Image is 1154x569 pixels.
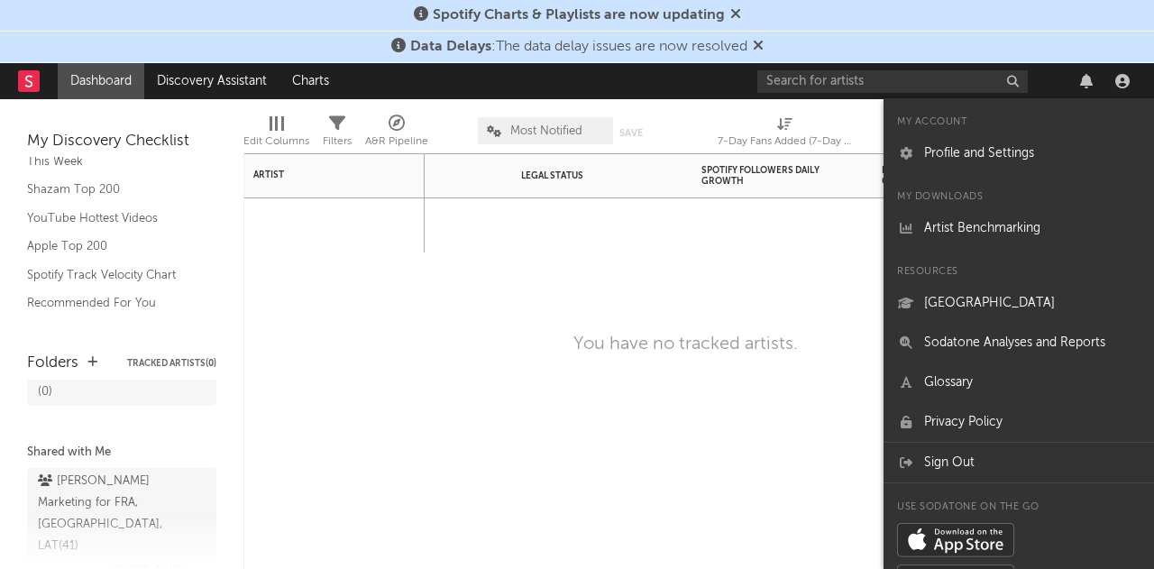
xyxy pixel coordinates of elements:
[619,128,643,138] button: Save
[730,8,741,23] span: Dismiss
[884,443,1154,482] a: Sign Out
[433,8,725,23] span: Spotify Charts & Playlists are now updating
[279,63,342,99] a: Charts
[410,40,747,54] span: : The data delay issues are now resolved
[38,471,201,557] div: [PERSON_NAME] Marketing for FRA, [GEOGRAPHIC_DATA], LAT ( 41 )
[27,179,198,199] a: Shazam Top 200
[884,133,1154,173] a: Profile and Settings
[323,108,352,161] div: Filters
[27,236,198,256] a: Apple Top 200
[144,63,279,99] a: Discovery Assistant
[882,165,1017,187] div: Instagram Followers Daily Growth
[27,131,216,152] div: My Discovery Checklist
[410,40,491,54] span: Data Delays
[884,283,1154,323] a: [GEOGRAPHIC_DATA]
[253,170,389,180] div: Artist
[27,265,198,285] a: Spotify Track Velocity Chart
[884,323,1154,363] a: Sodatone Analyses and Reports
[884,497,1154,519] div: Use Sodatone on the go
[884,187,1154,208] div: My Downloads
[757,70,1028,93] input: Search for artists
[58,63,144,99] a: Dashboard
[884,402,1154,442] a: Privacy Policy
[718,108,853,161] div: 7-Day Fans Added (7-Day Fans Added)
[884,208,1154,248] a: Artist Benchmarking
[718,131,853,152] div: 7-Day Fans Added (7-Day Fans Added)
[243,131,309,152] div: Edit Columns
[884,363,1154,402] a: Glossary
[27,293,198,313] a: Recommended For You
[365,108,428,161] div: A&R Pipeline
[521,170,638,181] div: Legal Status
[510,125,582,137] span: Most Notified
[884,112,1154,133] div: My Account
[27,208,198,228] a: YouTube Hottest Videos
[27,353,78,374] div: Folders
[753,40,764,54] span: Dismiss
[365,131,428,152] div: A&R Pipeline
[884,262,1154,283] div: Resources
[127,359,216,368] button: Tracked Artists(0)
[27,442,216,463] div: Shared with Me
[573,334,798,355] div: You have no tracked artists.
[323,131,352,152] div: Filters
[243,108,309,161] div: Edit Columns
[701,165,837,187] div: Spotify Followers Daily Growth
